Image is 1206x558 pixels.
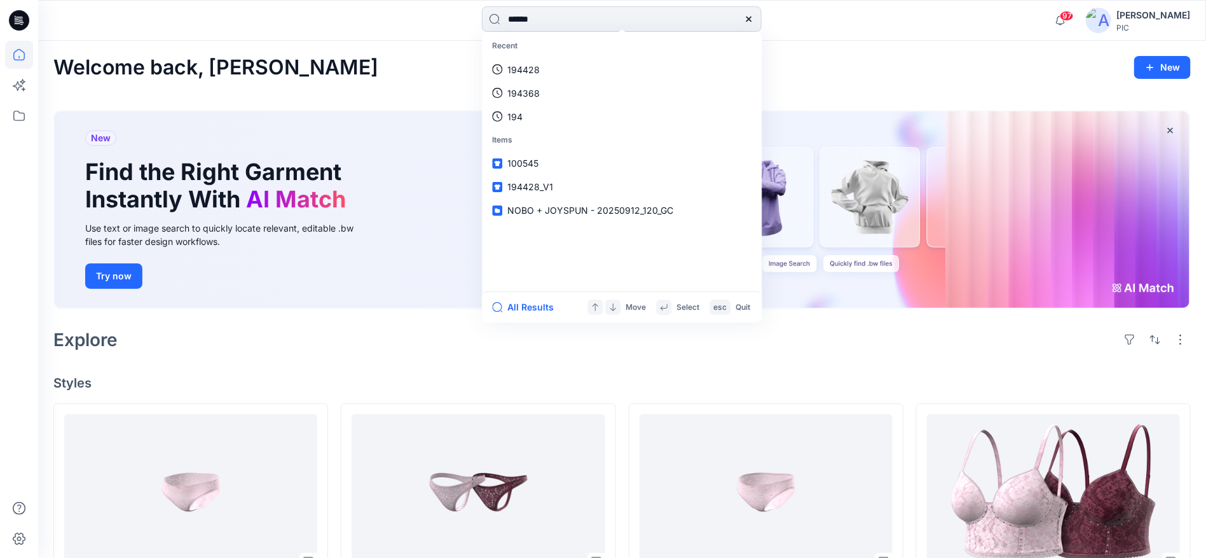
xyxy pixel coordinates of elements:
p: esc [714,301,727,314]
span: 194428_V1 [508,181,554,192]
a: 194428 [485,58,760,81]
h4: Styles [53,375,1191,391]
p: 194428 [508,63,540,76]
a: 194428_V1 [485,175,760,199]
span: New [91,130,111,146]
p: Move [626,301,647,314]
h1: Find the Right Garment Instantly With [85,158,352,213]
a: 194 [485,105,760,129]
div: Use text or image search to quickly locate relevant, editable .bw files for faster design workflows. [85,221,371,248]
p: 194368 [508,87,540,100]
img: avatar [1086,8,1111,33]
p: 194 [508,110,523,123]
a: NOBO + JOYSPUN - 20250912_120_GC [485,199,760,222]
div: PIC [1116,23,1190,32]
p: Recent [485,34,760,58]
span: 97 [1060,11,1074,21]
h2: Welcome back, [PERSON_NAME] [53,56,378,80]
h2: Explore [53,330,118,350]
a: 100545 [485,151,760,175]
p: Quit [736,301,751,314]
p: Select [677,301,700,314]
button: All Results [493,300,563,315]
p: Items [485,129,760,152]
div: [PERSON_NAME] [1116,8,1190,23]
a: 194368 [485,81,760,105]
span: NOBO + JOYSPUN - 20250912_120_GC [508,205,674,216]
button: New [1134,56,1191,79]
span: 100545 [508,158,539,169]
span: AI Match [246,185,346,213]
button: Try now [85,263,142,289]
